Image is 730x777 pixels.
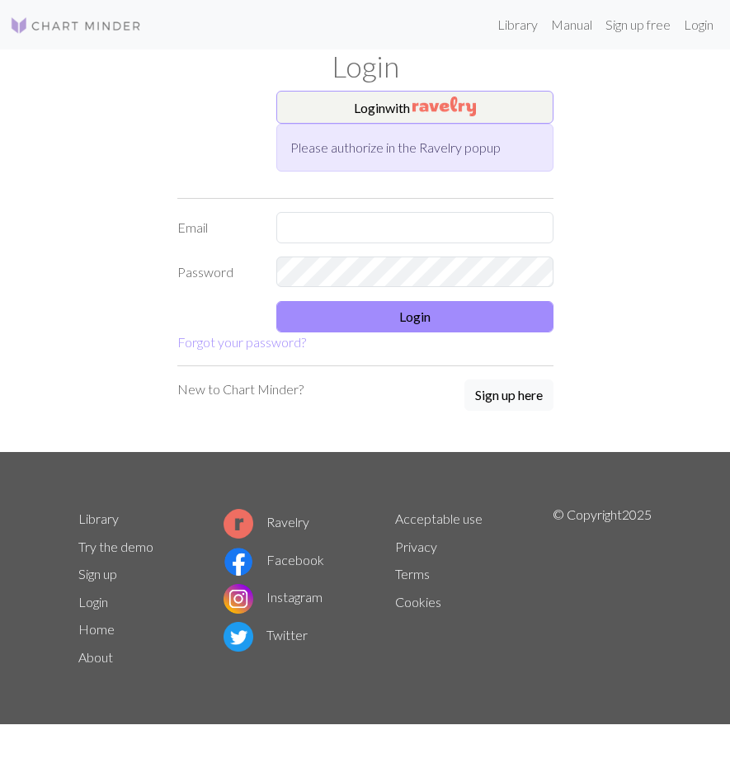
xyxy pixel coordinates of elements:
p: © Copyright 2025 [553,505,652,671]
a: Ravelry [224,514,309,530]
a: Library [491,8,544,41]
a: Sign up [78,566,117,582]
img: Facebook logo [224,547,253,577]
a: Library [78,511,119,526]
a: Cookies [395,594,441,610]
a: Acceptable use [395,511,483,526]
a: Forgot your password? [177,334,306,350]
button: Sign up here [464,379,553,411]
button: Login [276,301,553,332]
a: Privacy [395,539,437,554]
p: New to Chart Minder? [177,379,304,399]
a: Instagram [224,589,323,605]
a: Login [78,594,108,610]
img: Twitter logo [224,622,253,652]
a: Twitter [224,627,308,643]
button: Loginwith [276,91,553,124]
a: Manual [544,8,599,41]
a: Login [677,8,720,41]
label: Email [167,212,266,243]
a: Terms [395,566,430,582]
label: Password [167,257,266,288]
img: Logo [10,16,142,35]
a: Facebook [224,552,324,567]
img: Ravelry [412,97,476,116]
a: Sign up free [599,8,677,41]
img: Instagram logo [224,584,253,614]
a: Sign up here [464,379,553,412]
h1: Login [68,49,662,84]
a: About [78,649,113,665]
a: Try the demo [78,539,153,554]
img: Ravelry logo [224,509,253,539]
div: Please authorize in the Ravelry popup [276,124,553,172]
a: Home [78,621,115,637]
